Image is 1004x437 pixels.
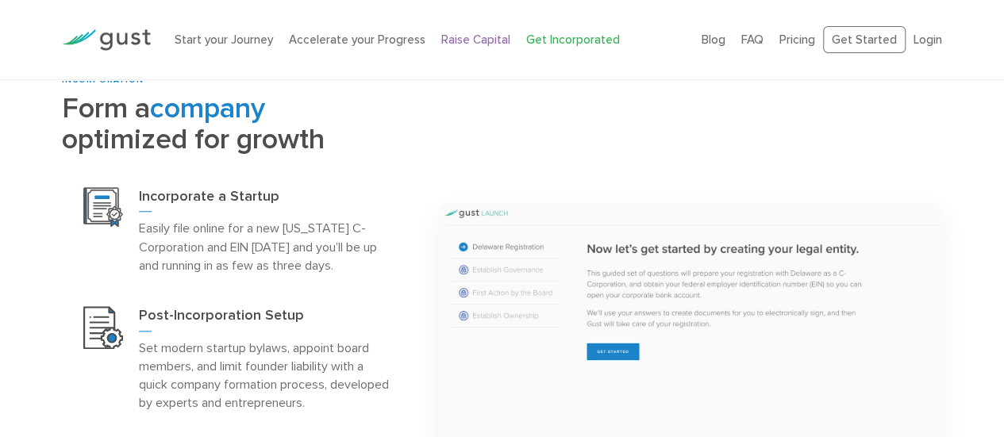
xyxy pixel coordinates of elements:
a: Login [914,33,942,47]
a: Get Incorporated [526,33,620,47]
h3: Post-Incorporation Setup [139,306,393,332]
p: Set modern startup bylaws, appoint board members, and limit founder liability with a quick compan... [139,339,393,412]
span: company [150,91,265,125]
a: Get Started [823,26,906,54]
a: Blog [702,33,725,47]
div: INCORPORATION [62,75,414,86]
a: Raise Capital [441,33,510,47]
img: Post Incorporation Setup [83,306,123,349]
a: FAQ [741,33,764,47]
p: Easily file online for a new [US_STATE] C-Corporation and EIN [DATE] and you’ll be up and running... [139,219,393,274]
img: Gust Logo [62,29,151,51]
a: Start your Journey [175,33,273,47]
img: Incorporation Icon [83,187,123,227]
h2: Form a optimized for growth [62,93,414,155]
a: Accelerate your Progress [289,33,425,47]
h3: Incorporate a Startup [139,187,393,213]
a: Pricing [779,33,815,47]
